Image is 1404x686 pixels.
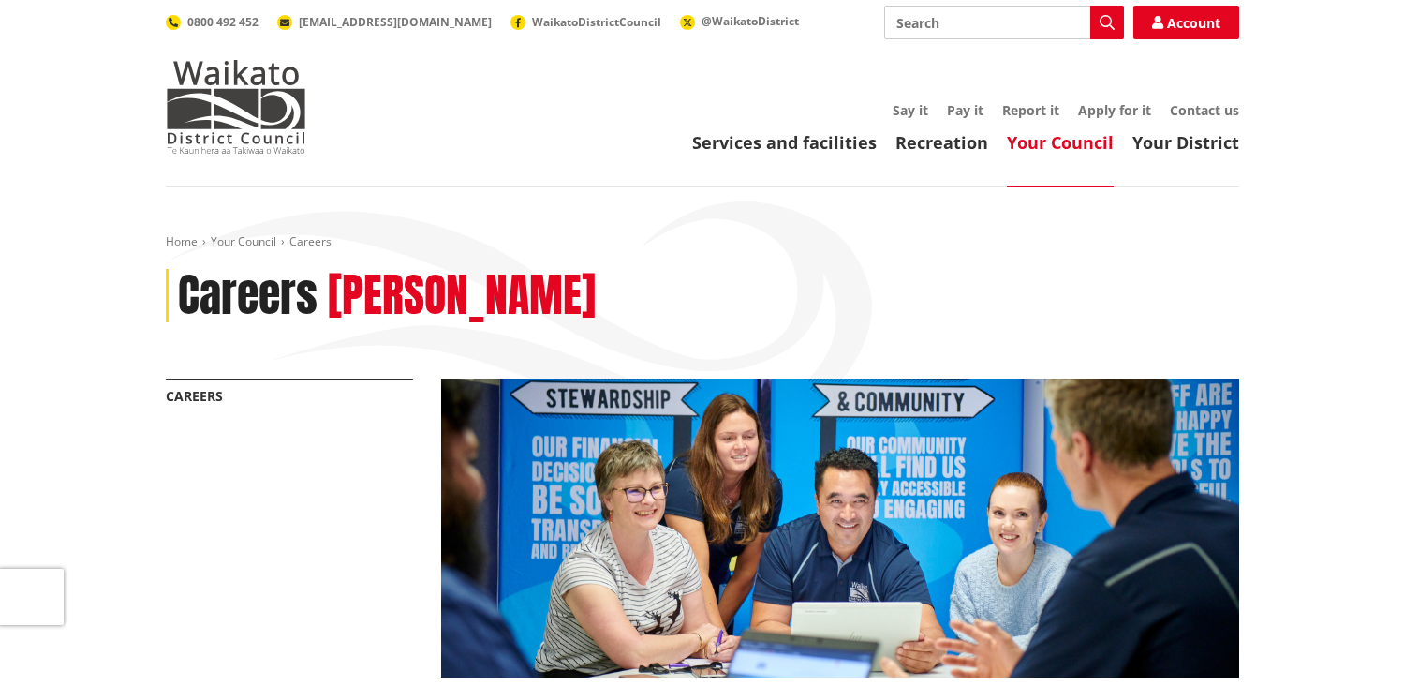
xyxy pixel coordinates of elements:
[166,233,198,249] a: Home
[1007,131,1114,154] a: Your Council
[702,13,799,29] span: @WaikatoDistrict
[680,13,799,29] a: @WaikatoDistrict
[178,269,318,323] h1: Careers
[211,233,276,249] a: Your Council
[277,14,492,30] a: [EMAIL_ADDRESS][DOMAIN_NAME]
[1132,131,1239,154] a: Your District
[1002,101,1059,119] a: Report it
[1170,101,1239,119] a: Contact us
[510,14,661,30] a: WaikatoDistrictCouncil
[166,387,223,405] a: Careers
[1133,6,1239,39] a: Account
[532,14,661,30] span: WaikatoDistrictCouncil
[895,131,988,154] a: Recreation
[893,101,928,119] a: Say it
[692,131,877,154] a: Services and facilities
[187,14,259,30] span: 0800 492 452
[441,379,1239,678] img: Ngaaruawaahia staff discussing planning
[947,101,983,119] a: Pay it
[299,14,492,30] span: [EMAIL_ADDRESS][DOMAIN_NAME]
[328,269,596,323] h2: [PERSON_NAME]
[884,6,1124,39] input: Search input
[166,14,259,30] a: 0800 492 452
[166,234,1239,250] nav: breadcrumb
[289,233,332,249] span: Careers
[1078,101,1151,119] a: Apply for it
[166,60,306,154] img: Waikato District Council - Te Kaunihera aa Takiwaa o Waikato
